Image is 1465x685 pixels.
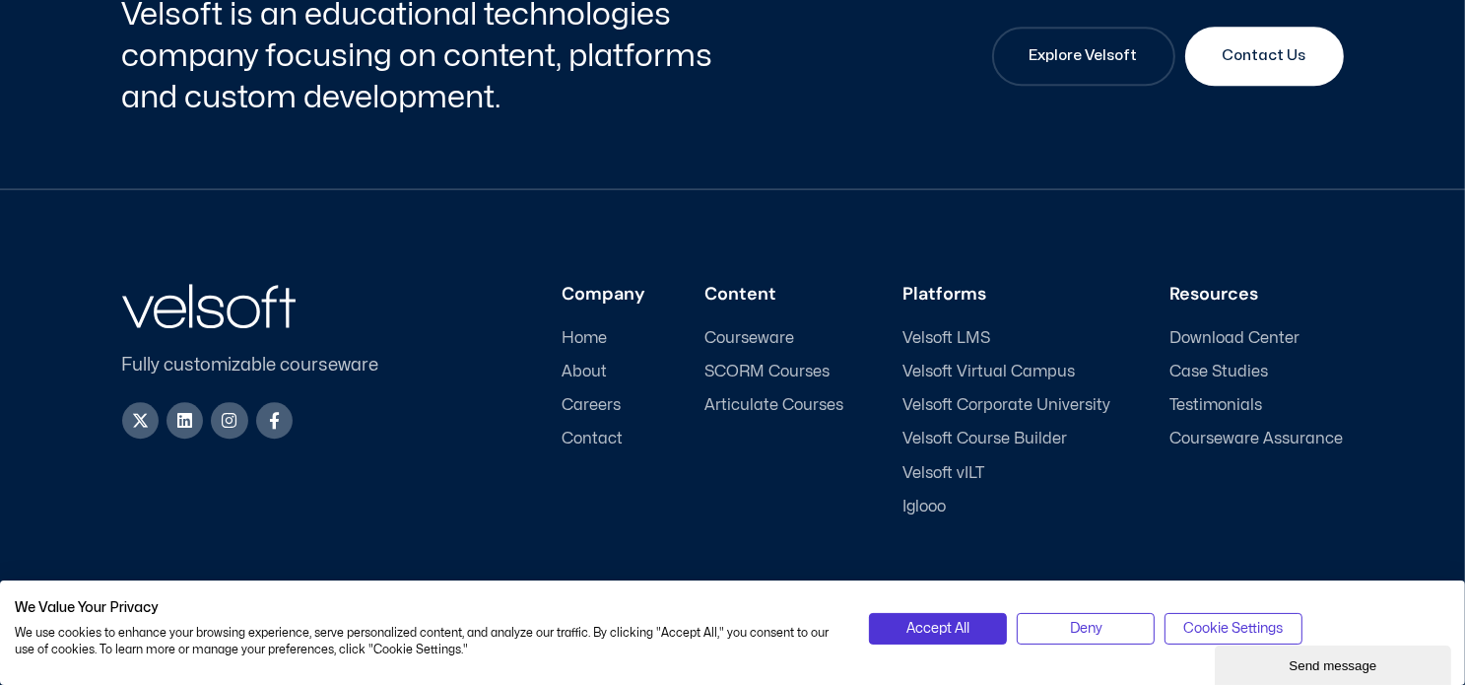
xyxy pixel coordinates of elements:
[903,284,1111,306] h3: Platforms
[563,329,646,348] a: Home
[906,618,969,640] span: Accept All
[903,430,1111,448] a: Velsoft Course Builder
[563,430,646,448] a: Contact
[122,352,412,378] p: Fully customizable courseware
[563,284,646,306] h3: Company
[1030,44,1138,68] span: Explore Velsoft
[903,498,1111,516] a: Iglooo
[15,599,839,617] h2: We Value Your Privacy
[992,27,1175,86] a: Explore Velsoft
[903,329,1111,348] a: Velsoft LMS
[705,284,844,306] h3: Content
[903,363,1111,381] a: Velsoft Virtual Campus
[563,430,624,448] span: Contact
[903,430,1068,448] span: Velsoft Course Builder
[903,464,985,483] span: Velsoft vILT
[563,363,646,381] a: About
[705,363,831,381] span: SCORM Courses
[705,396,844,415] a: Articulate Courses
[563,396,622,415] span: Careers
[1170,363,1344,381] a: Case Studies
[563,396,646,415] a: Careers
[1170,329,1344,348] a: Download Center
[1017,613,1155,645] button: Deny all cookies
[903,498,947,516] span: Iglooo
[1185,27,1344,86] a: Contact Us
[563,363,608,381] span: About
[1170,329,1300,348] span: Download Center
[903,363,1076,381] span: Velsoft Virtual Campus
[1170,396,1263,415] span: Testimonials
[1170,284,1344,306] h3: Resources
[1170,396,1344,415] a: Testimonials
[1165,613,1302,645] button: Adjust cookie preferences
[1070,618,1102,640] span: Deny
[1215,642,1455,685] iframe: chat widget
[869,613,1007,645] button: Accept all cookies
[563,329,608,348] span: Home
[903,396,1111,415] a: Velsoft Corporate University
[1170,430,1344,448] a: Courseware Assurance
[15,625,839,658] p: We use cookies to enhance your browsing experience, serve personalized content, and analyze our t...
[1170,363,1269,381] span: Case Studies
[1223,44,1306,68] span: Contact Us
[903,329,991,348] span: Velsoft LMS
[705,329,795,348] span: Courseware
[1184,618,1284,640] span: Cookie Settings
[903,464,1111,483] a: Velsoft vILT
[705,363,844,381] a: SCORM Courses
[705,329,844,348] a: Courseware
